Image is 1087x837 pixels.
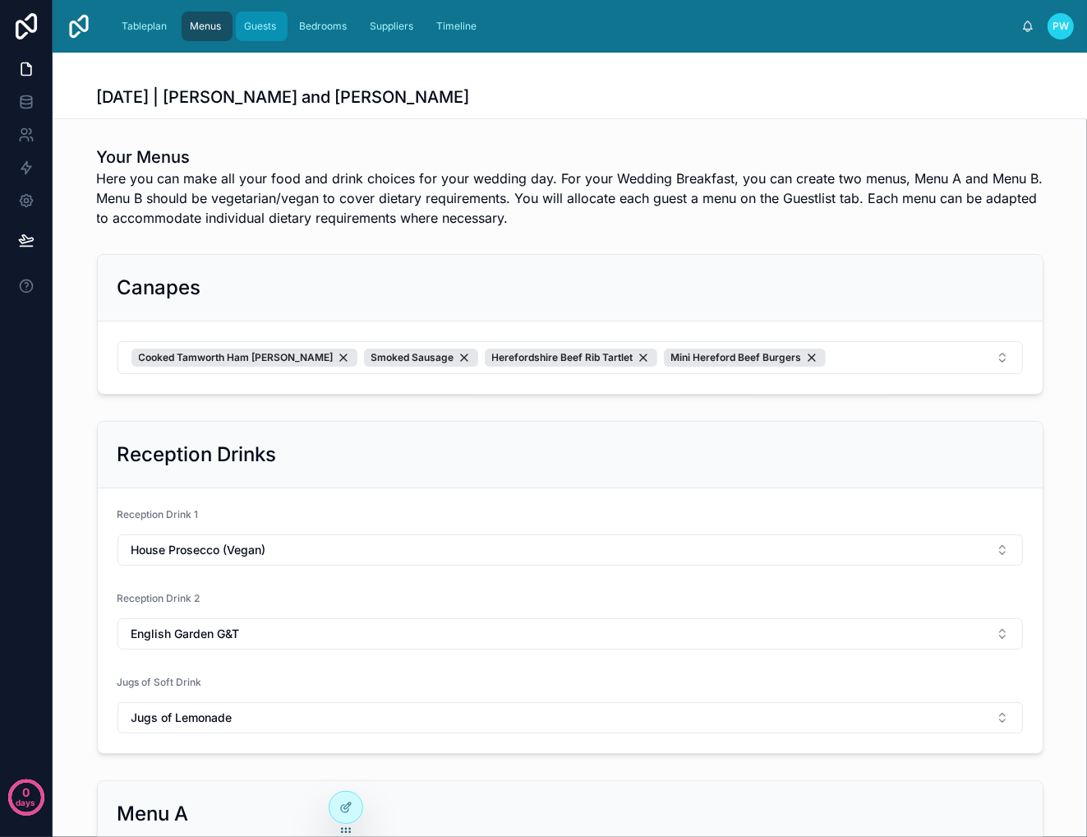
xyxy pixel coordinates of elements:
[139,351,334,364] span: Cooked Tamworth Ham [PERSON_NAME]
[362,12,425,41] a: Suppliers
[97,146,1043,169] h1: Your Menus
[66,13,92,39] img: App logo
[16,791,36,814] p: days
[190,20,221,33] span: Menus
[117,341,1023,374] button: Select Button
[131,542,266,558] span: House Prosecco (Vegan)
[299,20,347,33] span: Bedrooms
[117,676,202,688] span: Jugs of Soft Drink
[1052,20,1069,33] span: PW
[105,8,1021,44] div: scrollable content
[97,86,470,109] h1: [DATE] | [PERSON_NAME] and [PERSON_NAME]
[236,12,288,41] a: Guests
[122,20,167,33] span: Tableplan
[244,20,276,33] span: Guests
[370,20,413,33] span: Suppliers
[291,12,358,41] a: Bedrooms
[492,351,633,364] span: Herefordshire Beef Rib Tartlet
[117,702,1023,733] button: Select Button
[97,169,1043,228] span: Here you can make all your food and drink choices for your wedding day. For your Wedding Breakfas...
[117,801,189,827] h2: Menu A
[485,349,657,367] button: Unselect 118
[117,275,201,301] h2: Canapes
[131,710,233,726] span: Jugs of Lemonade
[671,351,802,364] span: Mini Hereford Beef Burgers
[117,442,277,468] h2: Reception Drinks
[117,592,200,604] span: Reception Drink 2
[131,626,240,642] span: English Garden G&T
[664,349,826,367] button: Unselect 13
[131,349,357,367] button: Unselect 116
[117,534,1023,566] button: Select Button
[436,20,477,33] span: Timeline
[364,349,478,367] button: Unselect 12
[117,618,1023,650] button: Select Button
[117,508,199,520] span: Reception Drink 1
[182,12,233,41] a: Menus
[22,784,30,801] p: 0
[371,351,454,364] span: Smoked Sausage
[113,12,178,41] a: Tableplan
[428,12,488,41] a: Timeline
